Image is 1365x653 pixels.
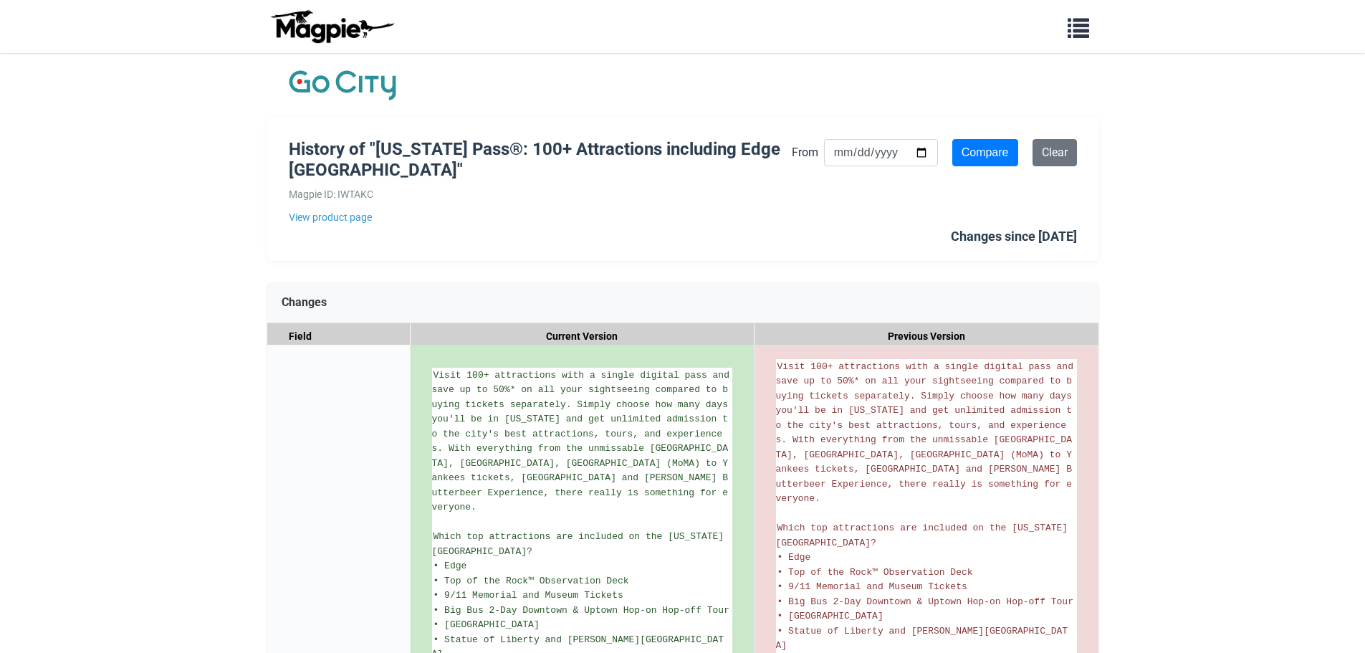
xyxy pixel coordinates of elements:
[267,282,1098,323] div: Changes
[776,523,1068,548] span: Which top attractions are included on the [US_STATE][GEOGRAPHIC_DATA]?
[951,227,1077,247] div: Changes since [DATE]
[434,576,629,586] span: • Top of the Rock™ Observation Deck
[289,139,792,181] h1: History of "[US_STATE] Pass®: 100+ Attractions including Edge [GEOGRAPHIC_DATA]"
[777,596,1073,607] span: • Big Bus 2-Day Downtown & Uptown Hop-on Hop-off Tour
[776,626,1068,652] span: • Statue of Liberty and [PERSON_NAME][GEOGRAPHIC_DATA]
[434,605,729,616] span: • Big Bus 2-Day Downtown & Uptown Hop-on Hop-off Tour
[289,209,792,225] a: View product page
[434,590,623,601] span: • 9/11 Memorial and Museum Tickets
[776,361,1079,505] span: Visit 100+ attractions with a single digital pass and save up to 50%* on all your sightseeing com...
[777,611,883,621] span: • [GEOGRAPHIC_DATA]
[1033,139,1077,166] a: Clear
[411,323,755,350] div: Current Version
[777,552,811,563] span: • Edge
[755,323,1098,350] div: Previous Version
[777,567,973,578] span: • Top of the Rock™ Observation Deck
[792,143,818,162] label: From
[432,370,735,513] span: Visit 100+ attractions with a single digital pass and save up to 50%* on all your sightseeing com...
[289,67,396,103] img: Company Logo
[777,581,967,592] span: • 9/11 Memorial and Museum Tickets
[267,9,396,44] img: logo-ab69f6fb50320c5b225c76a69d11143b.png
[289,186,792,202] div: Magpie ID: IWTAKC
[952,139,1018,166] input: Compare
[267,323,411,350] div: Field
[434,619,540,630] span: • [GEOGRAPHIC_DATA]
[432,531,724,557] span: Which top attractions are included on the [US_STATE][GEOGRAPHIC_DATA]?
[434,561,467,571] span: • Edge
